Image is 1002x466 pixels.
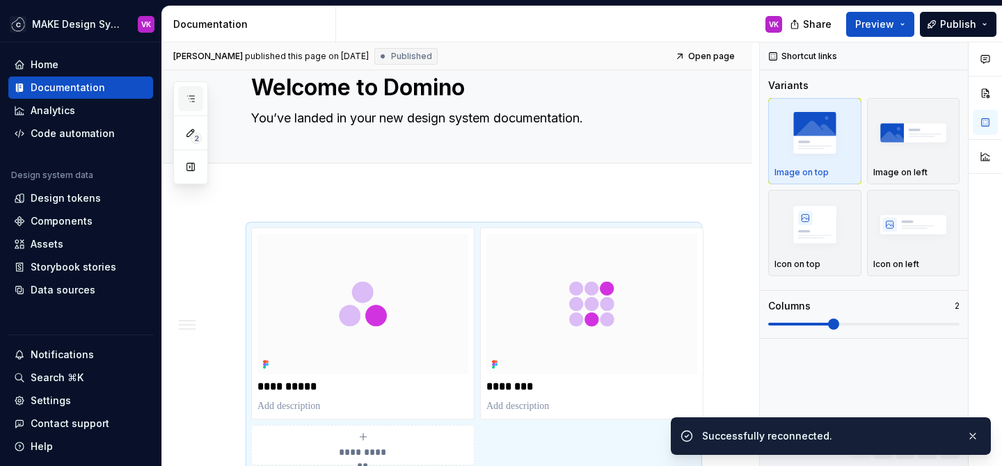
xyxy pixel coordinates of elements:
[8,187,153,209] a: Design tokens
[688,51,735,62] span: Open page
[31,260,116,274] div: Storybook stories
[245,51,369,62] div: published this page on [DATE]
[774,167,829,178] p: Image on top
[31,440,53,453] div: Help
[191,133,202,144] span: 2
[31,348,94,362] div: Notifications
[8,435,153,458] button: Help
[873,107,954,158] img: placeholder
[855,17,894,31] span: Preview
[31,371,83,385] div: Search ⌘K
[141,19,151,30] div: VK
[31,417,109,431] div: Contact support
[783,12,841,37] button: Share
[8,279,153,301] a: Data sources
[31,127,115,140] div: Code automation
[31,214,93,228] div: Components
[774,259,820,270] p: Icon on top
[8,77,153,99] a: Documentation
[8,389,153,412] a: Settings
[867,98,960,184] button: placeholderImage on left
[940,17,976,31] span: Publish
[702,429,955,443] div: Successfully reconnected.
[8,233,153,255] a: Assets
[768,79,809,93] div: Variants
[10,16,26,33] img: f5634f2a-3c0d-4c0b-9dc3-3862a3e014c7.png
[768,190,861,276] button: placeholderIcon on top
[8,256,153,278] a: Storybook stories
[8,99,153,122] a: Analytics
[173,17,330,31] div: Documentation
[31,58,58,72] div: Home
[768,98,861,184] button: placeholderImage on top
[3,9,159,39] button: MAKE Design SystemVK
[955,300,960,312] p: 2
[31,394,71,408] div: Settings
[31,191,101,205] div: Design tokens
[8,54,153,76] a: Home
[873,167,928,178] p: Image on left
[8,367,153,389] button: Search ⌘K
[774,199,855,250] img: placeholder
[173,51,243,62] span: [PERSON_NAME]
[8,122,153,145] a: Code automation
[31,283,95,297] div: Data sources
[11,170,93,181] div: Design system data
[8,344,153,366] button: Notifications
[873,199,954,250] img: placeholder
[486,234,697,374] img: cb1c078b-d91b-4e39-bff9-8e64c72b3b53.png
[873,259,919,270] p: Icon on left
[248,107,694,129] textarea: You’ve landed in your new design system documentation.
[769,19,779,30] div: VK
[768,299,811,313] div: Columns
[257,234,468,374] img: 07dc1105-b6ff-4368-92b3-676fea3f75f4.png
[31,237,63,251] div: Assets
[671,47,741,66] a: Open page
[920,12,996,37] button: Publish
[867,190,960,276] button: placeholderIcon on left
[31,81,105,95] div: Documentation
[8,210,153,232] a: Components
[846,12,914,37] button: Preview
[774,107,855,158] img: placeholder
[31,104,75,118] div: Analytics
[32,17,121,31] div: MAKE Design System
[248,71,694,104] textarea: Welcome to Domino
[391,51,432,62] span: Published
[803,17,832,31] span: Share
[8,412,153,435] button: Contact support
